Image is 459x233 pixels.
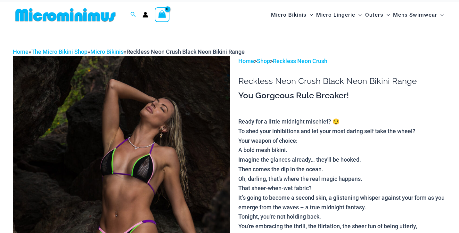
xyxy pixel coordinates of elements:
[127,48,245,55] span: Reckless Neon Crush Black Neon Bikini Range
[391,5,445,25] a: Mens SwimwearMenu ToggleMenu Toggle
[273,58,327,64] a: Reckless Neon Crush
[238,56,446,66] p: > >
[130,11,136,19] a: Search icon link
[271,7,307,23] span: Micro Bikinis
[364,5,391,25] a: OutersMenu ToggleMenu Toggle
[238,76,446,86] h1: Reckless Neon Crush Black Neon Bikini Range
[257,58,270,64] a: Shop
[13,48,29,55] a: Home
[355,7,362,23] span: Menu Toggle
[238,58,254,64] a: Home
[31,48,87,55] a: The Micro Bikini Shop
[383,7,390,23] span: Menu Toggle
[155,7,169,22] a: View Shopping Cart, empty
[238,90,446,101] h3: You Gorgeous Rule Breaker!
[13,48,245,55] span: » » »
[365,7,383,23] span: Outers
[143,12,148,18] a: Account icon link
[307,7,313,23] span: Menu Toggle
[393,7,437,23] span: Mens Swimwear
[315,5,363,25] a: Micro LingerieMenu ToggleMenu Toggle
[13,8,118,22] img: MM SHOP LOGO FLAT
[316,7,355,23] span: Micro Lingerie
[90,48,124,55] a: Micro Bikinis
[269,5,315,25] a: Micro BikinisMenu ToggleMenu Toggle
[268,4,446,26] nav: Site Navigation
[437,7,444,23] span: Menu Toggle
